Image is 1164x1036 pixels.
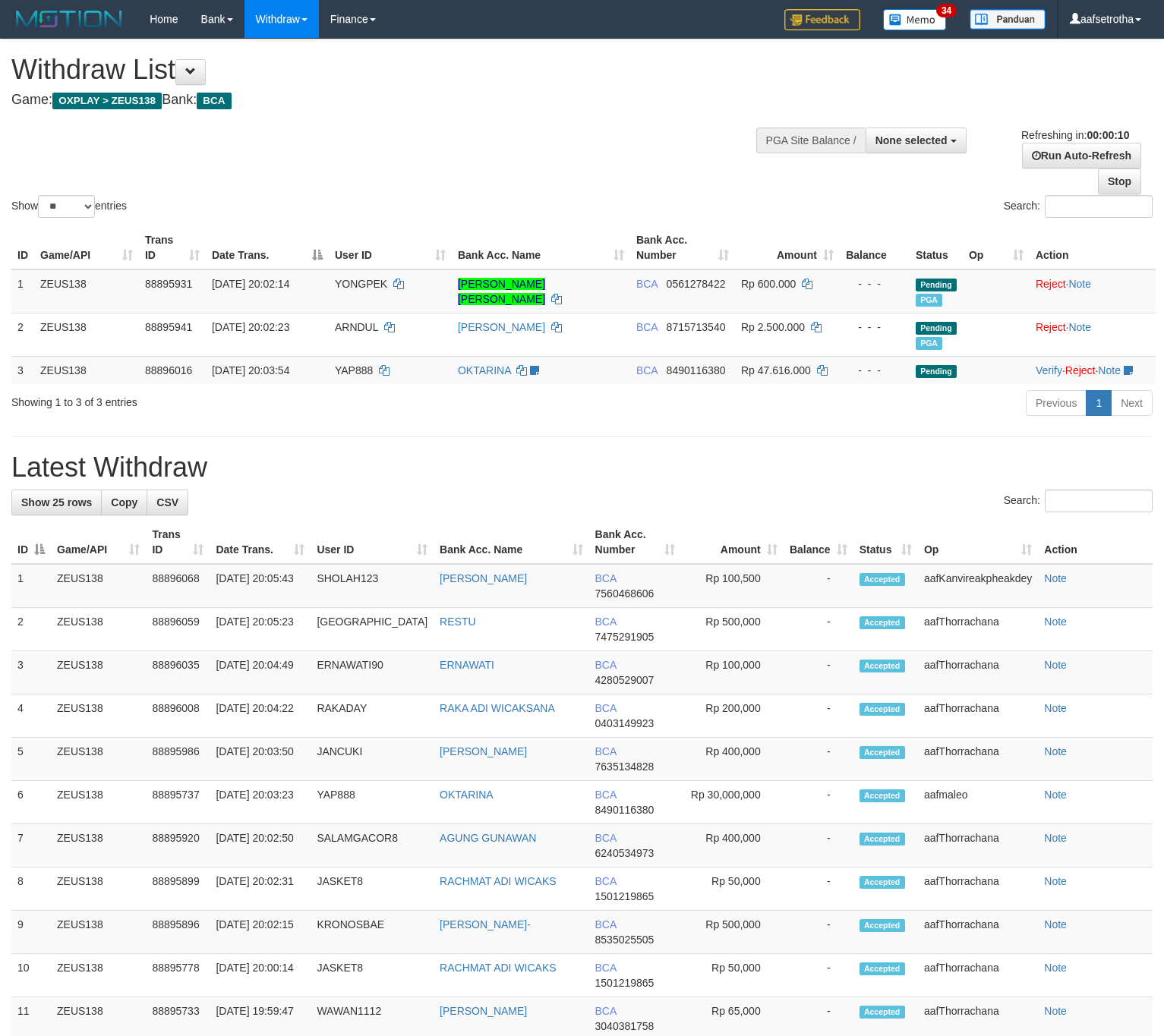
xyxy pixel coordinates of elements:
[1111,390,1153,416] a: Next
[784,824,853,868] td: -
[681,738,784,781] td: Rp 400,000
[11,389,474,410] div: Showing 1 to 3 of 3 entries
[681,564,784,608] td: Rp 100,500
[1030,269,1156,313] td: ·
[145,321,192,333] span: 88895941
[1004,490,1153,512] label: Search:
[11,824,51,868] td: 7
[1044,962,1067,974] a: Note
[916,294,942,307] span: Marked by aafnoeunsreypich
[440,832,536,844] a: AGUNG GUNAWAN
[1044,616,1067,628] a: Note
[1044,745,1067,757] a: Note
[38,195,95,218] select: Showentries
[595,1005,617,1017] span: BCA
[156,496,178,509] span: CSV
[784,521,853,564] th: Balance: activate to sort column ascending
[860,616,905,629] span: Accepted
[681,694,784,738] td: Rp 200,000
[1068,321,1091,333] a: Note
[784,564,853,608] td: -
[1045,490,1153,512] input: Search:
[756,128,866,153] div: PGA Site Balance /
[440,745,527,757] a: [PERSON_NAME]
[51,911,146,954] td: ZEUS138
[1036,278,1066,290] a: Reject
[846,363,904,378] div: - - -
[452,226,630,269] th: Bank Acc. Name: activate to sort column ascending
[1021,129,1129,141] span: Refreshing in:
[11,564,51,608] td: 1
[440,702,555,714] a: RAKA ADI WICAKSANA
[1030,356,1156,384] td: · ·
[440,659,494,671] a: ERNAWATI
[111,496,137,509] span: Copy
[335,321,378,333] span: ARNDUL
[440,875,557,887] a: RACHMAT ADI WICAKS
[145,364,192,376] span: 88896016
[840,226,910,269] th: Balance
[51,564,146,608] td: ZEUS138
[311,651,434,694] td: ERNAWATI90
[918,954,1038,997] td: aafThorrachana
[146,781,210,824] td: 88895737
[681,781,784,824] td: Rp 30,000,000
[681,954,784,997] td: Rp 50,000
[1036,321,1066,333] a: Reject
[11,490,102,515] a: Show 25 rows
[741,278,796,290] span: Rp 600.000
[883,9,947,30] img: Button%20Memo.svg
[681,868,784,911] td: Rp 50,000
[212,278,289,290] span: [DATE] 20:02:14
[11,8,127,30] img: MOTION_logo.png
[860,573,905,586] span: Accepted
[636,321,658,333] span: BCA
[595,875,617,887] span: BCA
[434,521,588,564] th: Bank Acc. Name: activate to sort column ascending
[11,911,51,954] td: 9
[784,694,853,738] td: -
[595,934,655,946] span: Copy 8535025505 to clipboard
[210,868,311,911] td: [DATE] 20:02:31
[1086,390,1112,416] a: 1
[595,631,655,643] span: Copy 7475291905 to clipboard
[51,824,146,868] td: ZEUS138
[595,832,617,844] span: BCA
[918,694,1038,738] td: aafThorrachana
[936,4,957,17] span: 34
[860,876,905,889] span: Accepted
[918,738,1038,781] td: aafThorrachana
[1044,875,1067,887] a: Note
[11,608,51,651] td: 2
[916,365,957,378] span: Pending
[595,977,655,989] span: Copy 1501219865 to clipboard
[51,694,146,738] td: ZEUS138
[11,55,761,85] h1: Withdraw List
[335,364,373,376] span: YAP888
[11,651,51,694] td: 3
[34,313,139,356] td: ZEUS138
[311,738,434,781] td: JANCUKI
[210,781,311,824] td: [DATE] 20:03:23
[784,9,860,30] img: Feedback.jpg
[1098,168,1141,194] a: Stop
[311,824,434,868] td: SALAMGACOR8
[918,868,1038,911] td: aafThorrachana
[860,962,905,975] span: Accepted
[210,911,311,954] td: [DATE] 20:02:15
[1026,390,1087,416] a: Previous
[595,745,617,757] span: BCA
[784,781,853,824] td: -
[11,954,51,997] td: 10
[866,128,967,153] button: None selected
[970,9,1046,30] img: panduan.png
[681,651,784,694] td: Rp 100,000
[1087,129,1129,141] strong: 00:00:10
[1022,143,1141,168] a: Run Auto-Refresh
[329,226,452,269] th: User ID: activate to sort column ascending
[51,651,146,694] td: ZEUS138
[595,587,655,600] span: Copy 7560468606 to clipboard
[1068,278,1091,290] a: Note
[11,93,761,108] h4: Game: Bank:
[146,651,210,694] td: 88896035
